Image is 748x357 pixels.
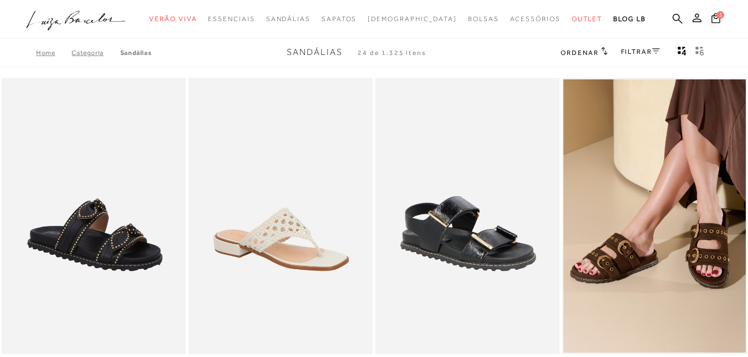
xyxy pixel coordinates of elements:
[563,79,745,353] img: PAPETE EM CAMURÇA CAFÉ COM FIVELAS METÁLICAS
[572,15,603,23] span: Outlet
[716,11,724,19] span: 1
[692,46,708,60] button: gridText6Desc
[468,15,499,23] span: Bolsas
[322,15,357,23] span: Sapatos
[613,15,645,23] span: BLOG LB
[120,49,151,57] a: Sandálias
[149,15,197,23] span: Verão Viva
[368,15,457,23] span: [DEMOGRAPHIC_DATA]
[36,49,72,57] a: Home
[208,15,255,23] span: Essenciais
[510,9,561,29] a: noSubCategoriesText
[3,79,185,353] a: PAPETE EM COURO PRETO COM LAÇOS E TACHAS PAPETE EM COURO PRETO COM LAÇOS E TACHAS
[190,79,372,353] a: SANDÁLIA RASTEIRA EM COURO OFF WHITE COM TIRAS TRAMADAS SANDÁLIA RASTEIRA EM COURO OFF WHITE COM ...
[621,48,660,56] a: FILTRAR
[708,12,724,27] button: 1
[561,49,598,57] span: Ordenar
[563,79,745,353] a: PAPETE EM CAMURÇA CAFÉ COM FIVELAS METÁLICAS PAPETE EM CAMURÇA CAFÉ COM FIVELAS METÁLICAS
[572,9,603,29] a: noSubCategoriesText
[266,9,311,29] a: noSubCategoriesText
[322,9,357,29] a: noSubCategoriesText
[287,47,343,57] span: Sandálias
[376,79,558,353] a: PAPETE EM COURO VERNIZ PRETO COM SOLADO TRATORADO PAPETE EM COURO VERNIZ PRETO COM SOLADO TRATORADO
[510,15,561,23] span: Acessórios
[368,9,457,29] a: noSubCategoriesText
[190,79,372,353] img: SANDÁLIA RASTEIRA EM COURO OFF WHITE COM TIRAS TRAMADAS
[3,79,185,353] img: PAPETE EM COURO PRETO COM LAÇOS E TACHAS
[468,9,499,29] a: noSubCategoriesText
[72,49,120,57] a: Categoria
[358,49,426,57] span: 24 de 1.325 itens
[266,15,311,23] span: Sandálias
[376,79,558,353] img: PAPETE EM COURO VERNIZ PRETO COM SOLADO TRATORADO
[674,46,690,60] button: Mostrar 4 produtos por linha
[613,9,645,29] a: BLOG LB
[149,9,197,29] a: noSubCategoriesText
[208,9,255,29] a: noSubCategoriesText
